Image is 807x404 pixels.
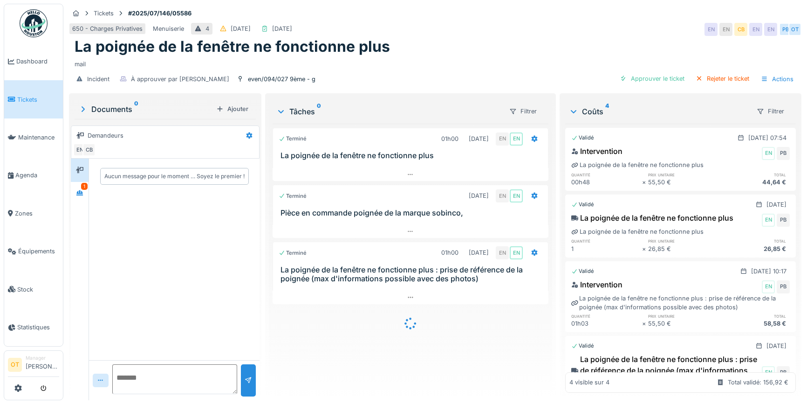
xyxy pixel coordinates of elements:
[616,72,688,85] div: Approuver le ticket
[719,23,732,36] div: EN
[762,147,775,160] div: EN
[752,104,788,118] div: Filtrer
[571,146,622,157] div: Intervention
[441,134,458,143] div: 01h00
[719,238,790,244] h6: total
[571,354,760,387] div: La poignée de la fenêtre ne fonctionne plus : prise de référence de la poignée (max d'information...
[728,378,788,387] div: Total validé: 156,92 €
[279,135,307,143] div: Terminé
[131,75,229,84] div: À approuver par [PERSON_NAME]
[748,133,786,142] div: [DATE] 07:54
[17,323,59,332] span: Statistiques
[571,267,594,275] div: Validé
[605,106,609,117] sup: 4
[17,95,59,104] span: Tickets
[272,24,292,33] div: [DATE]
[571,244,642,253] div: 1
[26,355,59,375] li: [PERSON_NAME]
[757,72,798,86] div: Actions
[87,75,109,84] div: Incident
[279,249,307,257] div: Terminé
[571,238,642,244] h6: quantité
[734,23,747,36] div: CB
[78,104,212,115] div: Documents
[719,172,790,178] h6: total
[82,143,96,156] div: CB
[648,313,719,319] h6: prix unitaire
[88,131,123,140] div: Demandeurs
[719,178,790,187] div: 44,64 €
[75,38,390,56] h1: La poignée de la fenêtre ne fonctionne plus
[496,132,509,146] div: EN
[18,133,59,142] span: Maintenance
[777,147,790,160] div: PB
[20,9,48,37] img: Badge_color-CXgf-gQk.svg
[571,279,622,290] div: Intervention
[26,355,59,362] div: Manager
[648,238,719,244] h6: prix unitaire
[317,106,321,117] sup: 0
[777,280,790,293] div: PB
[571,160,704,169] div: La poignée de la fenêtre ne fonctionne plus
[642,319,648,328] div: ×
[764,23,777,36] div: EN
[571,212,733,223] div: La poignée de la fenêtre ne fonctionne plus
[762,214,775,227] div: EN
[17,285,59,294] span: Stock
[15,171,59,180] span: Agenda
[571,134,594,142] div: Validé
[205,24,209,33] div: 4
[8,355,59,377] a: OT Manager[PERSON_NAME]
[648,319,719,328] div: 55,50 €
[692,72,753,85] div: Rejeter le ticket
[73,143,86,156] div: EN
[762,366,775,379] div: EN
[648,178,719,187] div: 55,50 €
[719,319,790,328] div: 58,58 €
[153,24,184,33] div: Menuiserie
[469,134,489,143] div: [DATE]
[648,172,719,178] h6: prix unitaire
[751,267,786,276] div: [DATE] 10:17
[642,244,648,253] div: ×
[642,178,648,187] div: ×
[16,57,59,66] span: Dashboard
[8,358,22,372] li: OT
[212,103,252,115] div: Ajouter
[766,200,786,209] div: [DATE]
[571,172,642,178] h6: quantité
[569,378,609,387] div: 4 visible sur 4
[496,246,509,259] div: EN
[15,209,59,218] span: Zones
[75,56,796,69] div: mail
[571,342,594,350] div: Validé
[4,270,63,308] a: Stock
[231,24,251,33] div: [DATE]
[4,195,63,232] a: Zones
[569,106,749,117] div: Coûts
[571,201,594,209] div: Validé
[124,9,195,18] strong: #2025/07/146/05586
[4,308,63,346] a: Statistiques
[4,118,63,156] a: Maintenance
[469,248,489,257] div: [DATE]
[788,23,801,36] div: OT
[766,341,786,350] div: [DATE]
[571,319,642,328] div: 01h03
[719,313,790,319] h6: total
[4,80,63,118] a: Tickets
[248,75,315,84] div: even/094/027 9ème - g
[571,227,704,236] div: La poignée de la fenêtre ne fonctionne plus
[4,232,63,270] a: Équipements
[762,280,775,293] div: EN
[4,42,63,80] a: Dashboard
[280,265,544,283] h3: La poignée de la fenêtre ne fonctionne plus : prise de référence de la poignée (max d'information...
[777,214,790,227] div: PB
[779,23,792,36] div: PB
[280,151,544,160] h3: La poignée de la fenêtre ne fonctionne plus
[510,246,523,259] div: EN
[279,192,307,200] div: Terminé
[18,247,59,256] span: Équipements
[496,189,509,202] div: EN
[777,366,790,379] div: PB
